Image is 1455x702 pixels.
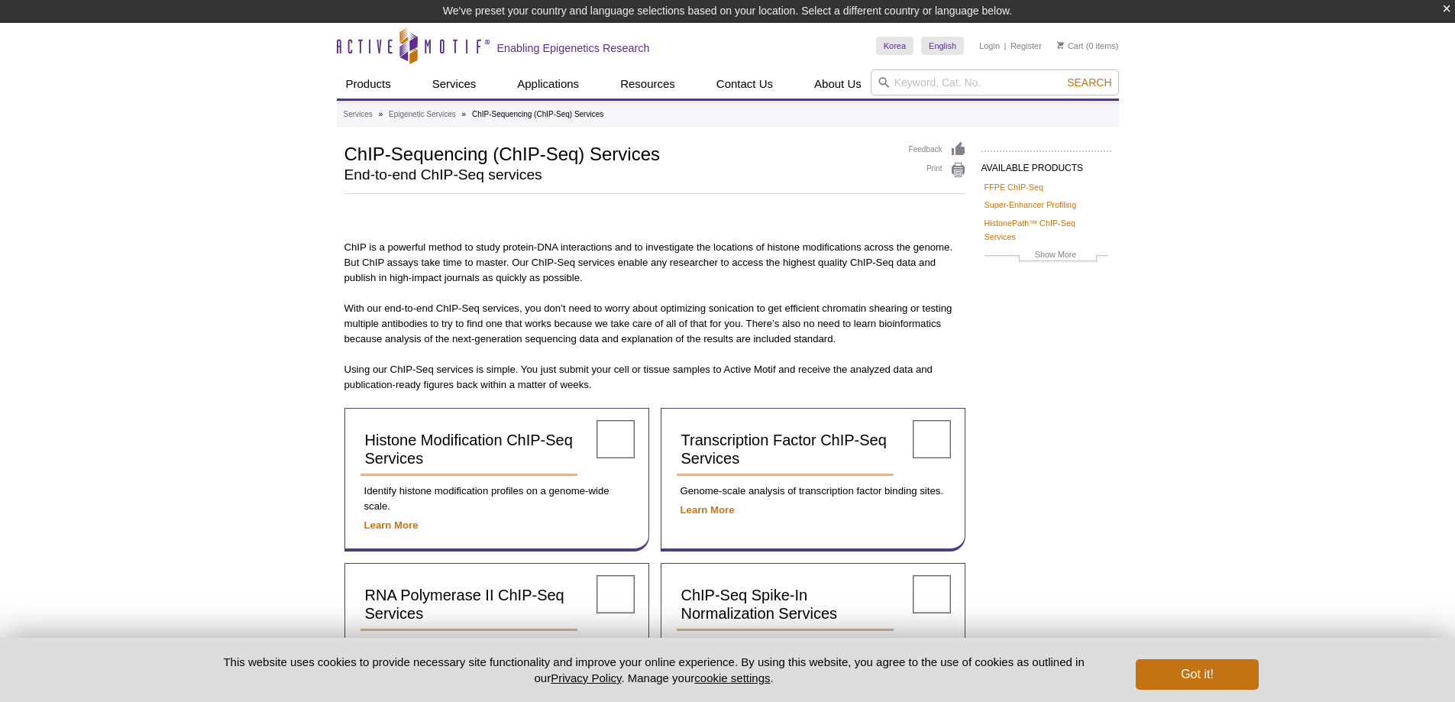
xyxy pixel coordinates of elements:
a: Privacy Policy [551,671,621,684]
a: Register [1010,40,1042,51]
button: Search [1062,76,1116,89]
button: Got it! [1136,659,1258,690]
a: Transcription Factor ChIP-Seq Services [677,424,894,476]
a: HistonePath™ ChIP-Seq Services [985,216,1108,244]
li: ChIP-Sequencing (ChIP-Seq) Services [472,110,603,118]
p: Using our ChIP-Seq services is simple. You just submit your cell or tissue samples to Active Moti... [344,362,966,393]
span: RNA Polymerase II ChIP-Seq Services [365,587,564,622]
button: cookie settings [694,671,770,684]
p: Identify histone modification profiles on a genome-wide scale. [361,484,633,514]
img: ChIP-Seq spike-in normalization [913,575,951,613]
a: ChIP-Seq Spike-In Normalization Services [677,579,894,631]
a: Applications [508,70,588,99]
a: Epigenetic Services [389,108,456,121]
a: Histone Modification ChIP-Seq Services [361,424,578,476]
span: Transcription Factor ChIP-Seq Services [681,432,887,467]
a: Products [337,70,400,99]
a: Korea [876,37,913,55]
a: Cart [1057,40,1084,51]
input: Keyword, Cat. No. [871,70,1119,95]
h2: AVAILABLE PRODUCTS [981,150,1111,178]
li: » [379,110,383,118]
a: Learn More [364,519,419,531]
a: English [921,37,964,55]
h2: Enabling Epigenetics Research [497,41,650,55]
li: (0 items) [1057,37,1119,55]
img: RNA pol II ChIP-Seq [597,575,635,613]
span: ChIP-Seq Spike-In Normalization Services [681,587,838,622]
a: FFPE ChIP-Seq [985,180,1043,194]
span: Search [1067,76,1111,89]
a: Print [909,162,966,179]
a: About Us [805,70,871,99]
a: RNA Polymerase II ChIP-Seq Services [361,579,578,631]
a: Show More [985,247,1108,265]
a: Login [979,40,1000,51]
p: With our end-to-end ChIP-Seq services, you don’t need to worry about optimizing sonication to get... [344,301,966,347]
a: Feedback [909,141,966,158]
a: Resources [611,70,684,99]
a: Services [344,108,373,121]
p: ChIP is a powerful method to study protein-DNA interactions and to investigate the locations of h... [344,240,966,286]
h2: End-to-end ChIP-Seq services [344,168,894,182]
h1: ChIP-Sequencing (ChIP-Seq) Services [344,141,894,164]
img: Your Cart [1057,41,1064,49]
p: This website uses cookies to provide necessary site functionality and improve your online experie... [197,654,1111,686]
li: » [462,110,467,118]
img: histone modification ChIP-Seq [597,420,635,458]
li: | [1004,37,1007,55]
span: Histone Modification ChIP-Seq Services [365,432,573,467]
a: Learn More [681,504,735,516]
img: transcription factor ChIP-Seq [913,420,951,458]
a: Super-Enhancer Profiling [985,198,1077,212]
a: Contact Us [707,70,782,99]
p: Genome-scale analysis of transcription factor binding sites. [677,484,949,499]
a: Services [423,70,486,99]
